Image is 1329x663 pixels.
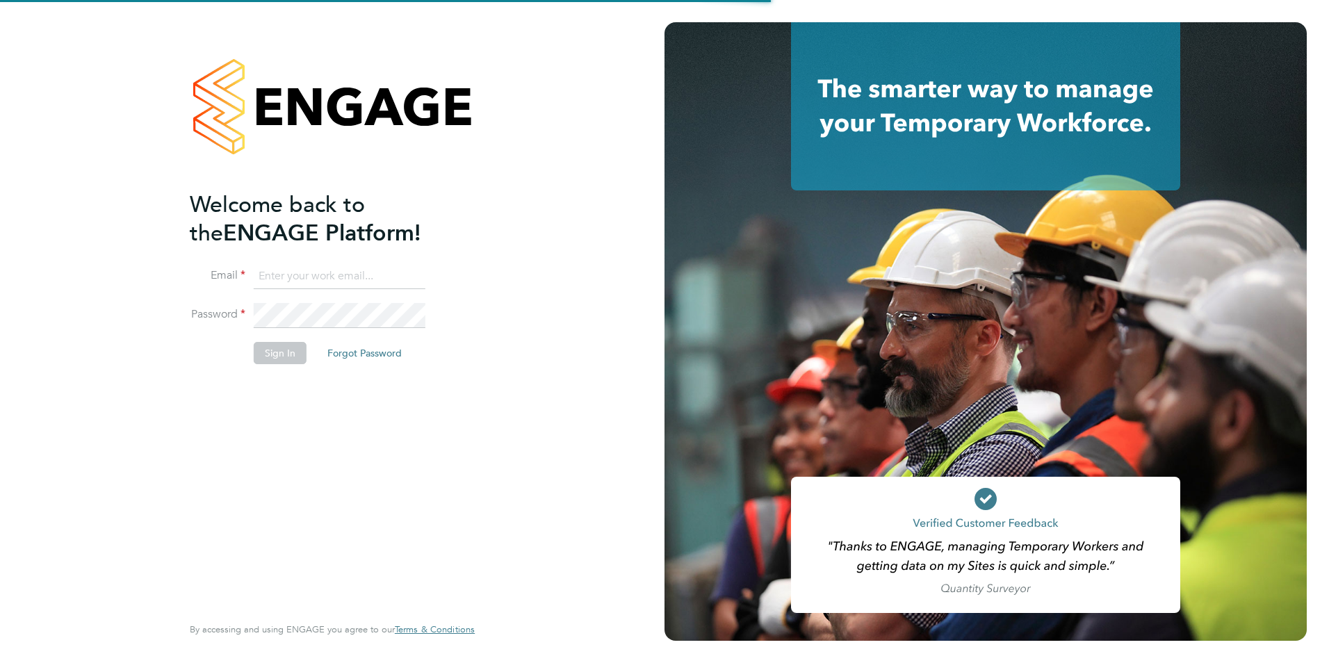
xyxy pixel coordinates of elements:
label: Email [190,268,245,283]
a: Terms & Conditions [395,624,475,635]
span: By accessing and using ENGAGE you agree to our [190,623,475,635]
span: Welcome back to the [190,191,365,247]
label: Password [190,307,245,322]
input: Enter your work email... [254,264,425,289]
h2: ENGAGE Platform! [190,190,461,247]
button: Sign In [254,342,307,364]
button: Forgot Password [316,342,413,364]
